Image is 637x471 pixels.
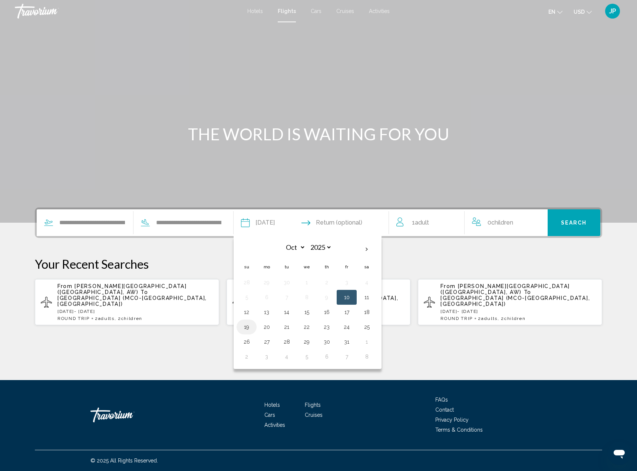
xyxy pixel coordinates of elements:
button: User Menu [603,3,622,19]
span: Adults [481,316,498,321]
button: Day 29 [261,277,273,288]
button: Day 19 [241,322,253,332]
button: Day 27 [261,337,273,347]
a: Privacy Policy [435,417,469,423]
span: USD [574,9,585,15]
a: Hotels [264,402,280,408]
span: To [141,289,148,295]
span: [GEOGRAPHIC_DATA] (MCO-[GEOGRAPHIC_DATA], [GEOGRAPHIC_DATA]) [57,295,207,307]
span: Search [561,220,587,226]
span: Cars [311,8,321,14]
span: Children [121,316,142,321]
span: Adults [98,316,115,321]
button: Day 31 [341,337,353,347]
p: [DATE] - [DATE] [57,309,213,314]
button: Day 5 [241,292,253,302]
button: Day 15 [301,307,313,317]
button: Day 28 [281,337,293,347]
a: Contact [435,407,454,413]
span: Adult [415,219,429,226]
a: Terms & Conditions [435,427,483,433]
span: From [57,283,73,289]
button: Day 5 [301,351,313,362]
span: , 2 [115,316,143,321]
button: Day 30 [321,337,333,347]
span: en [548,9,555,15]
button: Day 22 [301,322,313,332]
button: Day 4 [281,351,293,362]
button: From [PERSON_NAME][GEOGRAPHIC_DATA] ([GEOGRAPHIC_DATA], AW) To [GEOGRAPHIC_DATA] (MCO-[GEOGRAPHIC... [35,279,219,326]
button: Change language [548,6,562,17]
button: Day 20 [261,322,273,332]
button: Day 9 [321,292,333,302]
button: Day 13 [261,307,273,317]
button: Day 3 [261,351,273,362]
a: Cars [264,412,275,418]
button: Day 7 [281,292,293,302]
a: Travorium [90,404,165,426]
span: Children [491,219,513,226]
select: Select year [308,241,332,254]
button: Return date [301,209,362,236]
button: Day 24 [341,322,353,332]
span: 0 [488,217,513,228]
a: Cruises [336,8,354,14]
button: Day 6 [261,292,273,302]
button: Next month [357,241,377,258]
a: Hotels [247,8,263,14]
button: Day 4 [361,277,373,288]
a: Flights [278,8,296,14]
p: [DATE] - [DATE] [440,309,596,314]
span: ROUND TRIP [440,316,473,321]
button: Depart date: Oct 10, 2025 [241,209,275,236]
a: Activities [369,8,390,14]
button: Day 26 [241,337,253,347]
button: Day 1 [301,277,313,288]
button: Day 11 [361,292,373,302]
button: From [PERSON_NAME][GEOGRAPHIC_DATA] ([GEOGRAPHIC_DATA], AW) To [GEOGRAPHIC_DATA] (MCO-[GEOGRAPHIC... [227,279,411,326]
button: Day 30 [281,277,293,288]
button: Search [548,209,601,236]
button: From [PERSON_NAME][GEOGRAPHIC_DATA] ([GEOGRAPHIC_DATA], AW) To [GEOGRAPHIC_DATA] (MCO-[GEOGRAPHIC... [418,279,602,326]
span: , 2 [498,316,526,321]
div: Search widget [37,209,600,236]
button: Day 16 [321,307,333,317]
a: FAQs [435,397,448,403]
iframe: Button to launch messaging window [607,441,631,465]
button: Travelers: 1 adult, 0 children [389,209,548,236]
a: Cruises [305,412,323,418]
button: Day 6 [321,351,333,362]
select: Select month [281,241,306,254]
button: Day 7 [341,351,353,362]
span: 1 [412,217,429,228]
a: Activities [264,422,285,428]
span: [PERSON_NAME][GEOGRAPHIC_DATA] ([GEOGRAPHIC_DATA], AW) [57,283,187,295]
span: JP [609,7,616,15]
span: [GEOGRAPHIC_DATA] (MCO-[GEOGRAPHIC_DATA], [GEOGRAPHIC_DATA]) [440,295,590,307]
span: [PERSON_NAME][GEOGRAPHIC_DATA] ([GEOGRAPHIC_DATA], AW) [440,283,570,295]
button: Day 18 [361,307,373,317]
button: Change currency [574,6,592,17]
button: Day 23 [321,322,333,332]
span: 2 [478,316,498,321]
a: Flights [305,402,321,408]
button: Day 10 [341,292,353,302]
button: Day 8 [361,351,373,362]
button: Day 28 [241,277,253,288]
button: Day 29 [301,337,313,347]
button: Day 2 [241,351,253,362]
span: ROUND TRIP [57,316,90,321]
button: Day 1 [361,337,373,347]
button: Day 17 [341,307,353,317]
span: 2 [95,316,115,321]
